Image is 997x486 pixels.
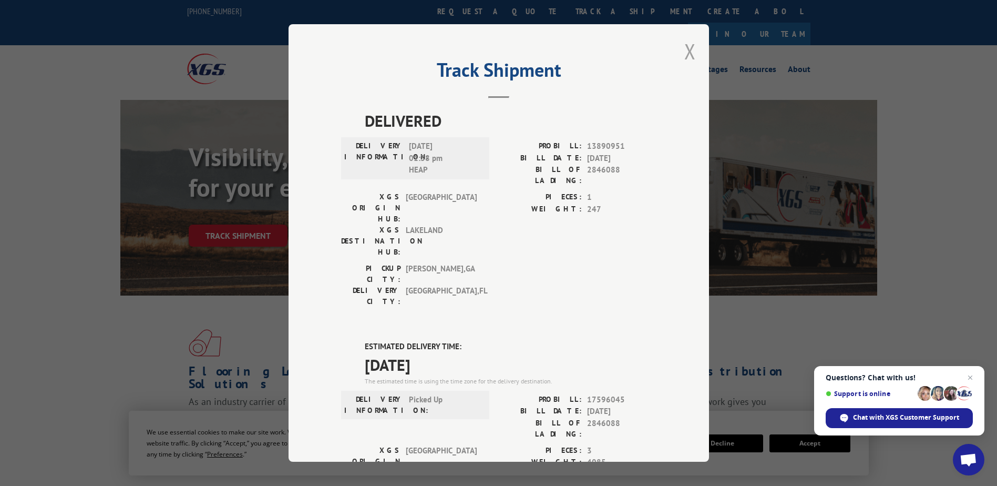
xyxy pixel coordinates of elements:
span: 247 [587,204,656,216]
label: WEIGHT: [499,457,582,469]
span: 4085 [587,457,656,469]
label: PIECES: [499,191,582,204]
span: [GEOGRAPHIC_DATA] [406,191,477,225]
label: DELIVERY CITY: [341,285,400,307]
span: [GEOGRAPHIC_DATA] , FL [406,285,477,307]
label: DELIVERY INFORMATION: [344,140,404,176]
span: Chat with XGS Customer Support [826,408,973,428]
span: [GEOGRAPHIC_DATA] [406,445,477,478]
span: 2846088 [587,164,656,186]
a: Open chat [953,444,984,475]
label: PIECES: [499,445,582,457]
label: BILL DATE: [499,153,582,165]
label: PROBILL: [499,394,582,406]
span: 1 [587,191,656,204]
span: [PERSON_NAME] , GA [406,263,477,285]
span: [DATE] [365,353,656,377]
span: [DATE] 01:38 pm HEAP [409,140,480,176]
span: 3 [587,445,656,457]
div: The estimated time is using the time zone for the delivery destination. [365,377,656,386]
label: ESTIMATED DELIVERY TIME: [365,341,656,353]
span: LAKELAND [406,225,477,258]
span: [DATE] [587,153,656,165]
label: XGS ORIGIN HUB: [341,445,400,478]
button: Close modal [684,37,696,65]
label: PICKUP CITY: [341,263,400,285]
label: XGS ORIGIN HUB: [341,191,400,225]
label: WEIGHT: [499,204,582,216]
span: 17596045 [587,394,656,406]
span: Picked Up [409,394,480,416]
label: DELIVERY INFORMATION: [344,394,404,416]
span: Support is online [826,390,914,398]
span: 13890951 [587,140,656,153]
label: BILL DATE: [499,406,582,418]
span: Chat with XGS Customer Support [853,413,959,422]
label: BILL OF LADING: [499,418,582,440]
span: DELIVERED [365,109,656,133]
span: [DATE] [587,406,656,418]
label: BILL OF LADING: [499,164,582,186]
span: 2846088 [587,418,656,440]
h2: Track Shipment [341,63,656,83]
label: PROBILL: [499,140,582,153]
label: XGS DESTINATION HUB: [341,225,400,258]
span: Questions? Chat with us! [826,373,973,382]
